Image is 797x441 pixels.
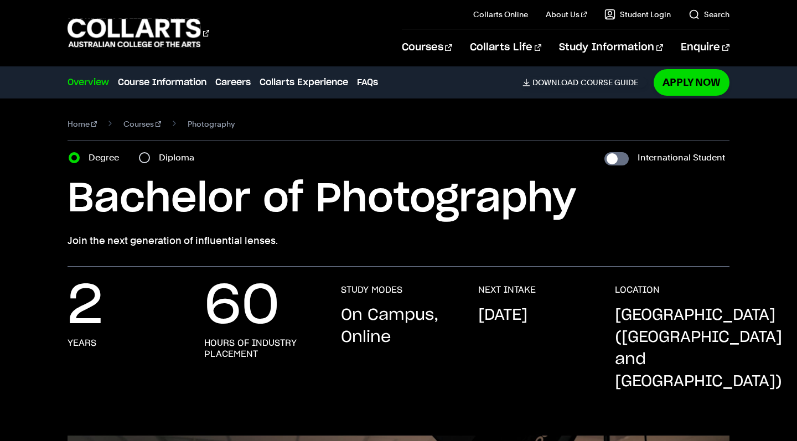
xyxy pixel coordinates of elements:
a: Home [68,116,97,132]
label: Diploma [159,150,201,165]
label: International Student [638,150,725,165]
a: Collarts Experience [260,76,348,89]
p: Join the next generation of influential lenses. [68,233,729,248]
a: Careers [215,76,251,89]
h3: LOCATION [615,284,660,295]
p: On Campus, Online [341,304,456,349]
p: [DATE] [478,304,527,326]
a: Student Login [604,9,671,20]
span: Photography [188,116,235,132]
a: Collarts Online [473,9,528,20]
a: DownloadCourse Guide [522,77,647,87]
h3: NEXT INTAKE [478,284,536,295]
div: Go to homepage [68,17,209,49]
a: Apply Now [654,69,729,95]
a: Courses [123,116,161,132]
a: Search [689,9,729,20]
h3: STUDY MODES [341,284,402,295]
a: About Us [546,9,587,20]
label: Degree [89,150,126,165]
a: FAQs [357,76,378,89]
h3: hours of industry placement [204,338,319,360]
a: Courses [402,29,452,66]
h1: Bachelor of Photography [68,174,729,224]
a: Study Information [559,29,663,66]
p: [GEOGRAPHIC_DATA] ([GEOGRAPHIC_DATA] and [GEOGRAPHIC_DATA]) [615,304,782,393]
a: Enquire [681,29,729,66]
a: Collarts Life [470,29,541,66]
p: 60 [204,284,280,329]
a: Overview [68,76,109,89]
p: 2 [68,284,103,329]
a: Course Information [118,76,206,89]
h3: years [68,338,96,349]
span: Download [532,77,578,87]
